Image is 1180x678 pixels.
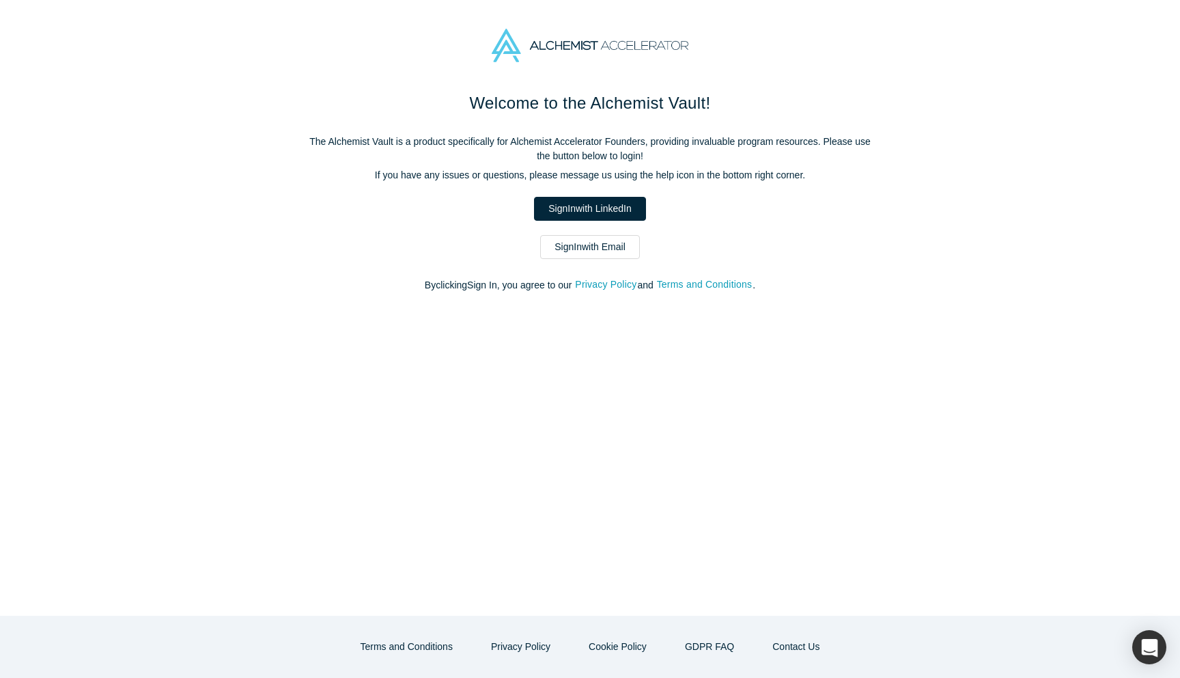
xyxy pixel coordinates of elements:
p: If you have any issues or questions, please message us using the help icon in the bottom right co... [303,168,877,182]
a: SignInwith Email [540,235,640,259]
button: Privacy Policy [477,635,565,659]
a: GDPR FAQ [671,635,748,659]
button: Privacy Policy [574,277,637,293]
button: Terms and Conditions [346,635,467,659]
p: By clicking Sign In , you agree to our and . [303,278,877,293]
button: Terms and Conditions [656,277,753,293]
a: SignInwith LinkedIn [534,197,645,221]
h1: Welcome to the Alchemist Vault! [303,91,877,116]
button: Cookie Policy [574,635,661,659]
img: Alchemist Accelerator Logo [492,29,688,62]
p: The Alchemist Vault is a product specifically for Alchemist Accelerator Founders, providing inval... [303,135,877,163]
button: Contact Us [758,635,834,659]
